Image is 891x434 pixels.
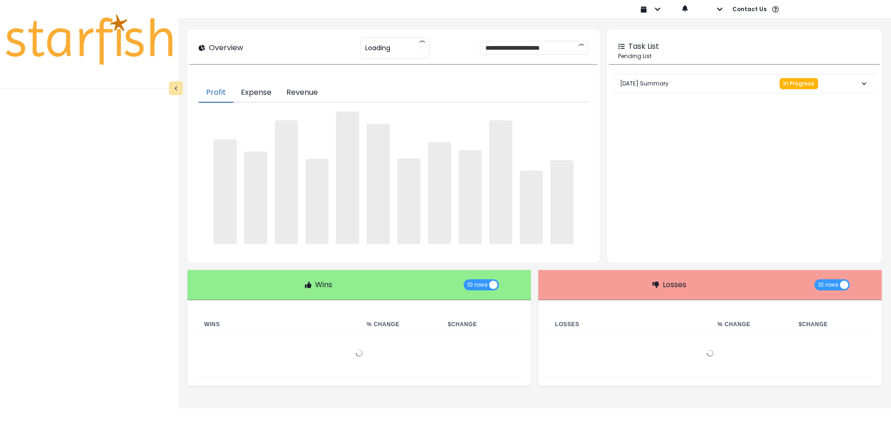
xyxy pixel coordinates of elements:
span: ‌ [275,120,298,244]
button: [DATE] SummaryIn Progress [613,74,876,93]
span: ‌ [213,139,237,244]
th: % Change [359,319,440,330]
button: Profit [199,83,233,103]
span: ‌ [244,151,267,244]
th: Losses [548,319,710,330]
button: Expense [233,83,279,103]
p: Overview [209,42,243,53]
span: ‌ [305,159,329,244]
span: ‌ [489,120,512,244]
p: Task List [628,41,659,52]
span: Loading [365,38,390,58]
span: ‌ [520,171,543,244]
th: Wins [197,319,359,330]
span: ‌ [550,160,574,244]
button: Revenue [279,83,325,103]
span: ‌ [336,112,359,244]
span: ‌ [367,124,390,244]
p: [DATE] Summary [620,72,669,95]
span: ‌ [428,142,451,244]
span: 10 rows [818,279,839,290]
span: 10 rows [467,279,488,290]
th: $ Change [791,319,872,330]
p: Wins [315,279,332,290]
span: In Progress [783,80,814,87]
span: ‌ [458,150,482,244]
p: Pending List [618,52,871,60]
p: Losses [663,279,686,290]
th: $ Change [440,319,522,330]
span: ‌ [397,158,420,244]
th: % Change [710,319,791,330]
